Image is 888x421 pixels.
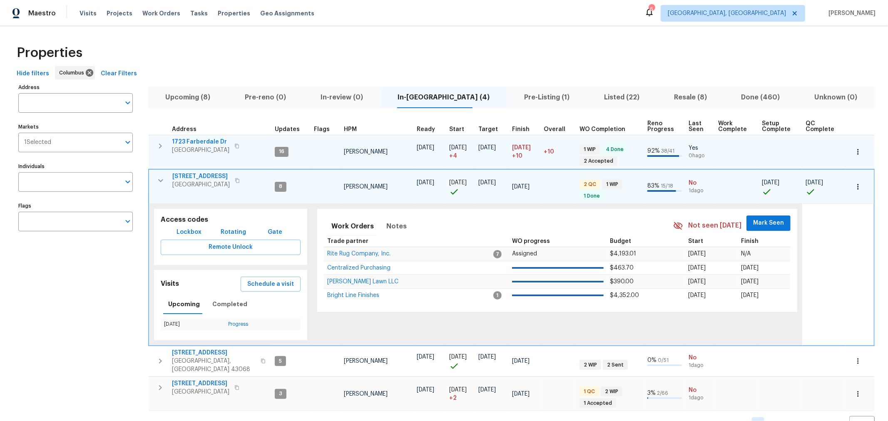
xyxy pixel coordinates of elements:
[478,387,496,393] span: [DATE]
[327,238,368,244] span: Trade partner
[247,279,294,290] span: Schedule a visit
[161,280,179,288] h5: Visits
[386,220,407,232] span: Notes
[276,358,285,365] span: 5
[661,149,674,154] span: 38 / 41
[276,183,286,190] span: 8
[478,145,496,151] span: [DATE]
[512,250,604,258] p: Assigned
[689,386,711,394] span: No
[344,149,388,155] span: [PERSON_NAME]
[689,362,711,369] span: 1d ago
[18,164,133,169] label: Individuals
[417,354,434,360] span: [DATE]
[327,265,391,271] span: Centralized Purchasing
[825,9,876,17] span: [PERSON_NAME]
[647,357,657,363] span: 0 %
[668,9,786,17] span: [GEOGRAPHIC_DATA], [GEOGRAPHIC_DATA]
[512,126,537,132] div: Projected renovation finish date
[493,250,502,258] span: 7
[276,390,286,397] span: 3
[446,346,475,376] td: Project started on time
[417,126,435,132] span: Ready
[512,184,530,190] span: [DATE]
[59,69,87,77] span: Columbus
[603,181,622,188] span: 1 WIP
[172,388,229,396] span: [GEOGRAPHIC_DATA]
[172,126,197,132] span: Address
[689,354,711,362] span: No
[580,181,599,188] span: 2 QC
[327,265,391,270] a: Centralized Purchasing
[308,92,376,103] span: In-review (0)
[478,126,498,132] span: Target
[689,179,711,187] span: No
[610,238,632,244] span: Budget
[18,203,133,208] label: Flags
[17,69,49,79] span: Hide filters
[512,358,530,364] span: [DATE]
[449,145,467,151] span: [DATE]
[449,354,467,360] span: [DATE]
[449,126,472,132] div: Actual renovation start date
[512,152,522,160] span: +10
[172,138,229,146] span: 1723 Farberdale Dr
[512,126,530,132] span: Finish
[344,126,357,132] span: HPM
[741,238,759,244] span: Finish
[741,292,759,298] span: [DATE]
[212,299,247,310] span: Completed
[327,292,379,298] span: Bright Line Finishes
[275,126,300,132] span: Updates
[746,215,791,231] button: Mark Seen
[153,92,223,103] span: Upcoming (8)
[142,9,180,17] span: Work Orders
[610,292,639,298] span: $4,352.00
[689,279,706,285] span: [DATE]
[610,265,634,271] span: $463.70
[802,92,870,103] span: Unknown (0)
[265,227,285,238] span: Gate
[657,391,668,396] span: 2 / 66
[610,279,634,285] span: $390.00
[580,126,625,132] span: WO Completion
[762,121,791,132] span: Setup Complete
[449,126,464,132] span: Start
[107,9,132,17] span: Projects
[122,176,134,188] button: Open
[417,126,443,132] div: Earliest renovation start date (first business day after COE or Checkout)
[741,265,759,271] span: [DATE]
[172,181,230,189] span: [GEOGRAPHIC_DATA]
[327,251,391,256] a: Rite Rug Company, Inc.
[602,388,622,395] span: 2 WIP
[344,184,388,190] span: [PERSON_NAME]
[101,69,137,79] span: Clear Filters
[478,354,496,360] span: [DATE]
[449,394,457,402] span: + 2
[689,292,706,298] span: [DATE]
[580,388,598,395] span: 1 QC
[168,299,200,310] span: Upcoming
[592,92,652,103] span: Listed (22)
[417,387,434,393] span: [DATE]
[689,144,711,152] span: Yes
[741,251,751,257] span: N/A
[161,318,225,330] td: [DATE]
[260,9,314,17] span: Geo Assignments
[172,379,229,388] span: [STREET_ADDRESS]
[729,92,792,103] span: Done (460)
[327,279,398,284] a: [PERSON_NAME] Lawn LLC
[689,394,711,401] span: 1d ago
[509,135,540,169] td: Scheduled to finish 10 day(s) late
[217,225,249,240] button: Rotating
[689,238,704,244] span: Start
[544,126,565,132] span: Overall
[647,183,659,189] span: 83 %
[190,10,208,16] span: Tasks
[478,126,505,132] div: Target renovation project end date
[512,92,582,103] span: Pre-Listing (1)
[449,152,457,160] span: + 4
[221,227,246,238] span: Rotating
[18,124,133,129] label: Markets
[689,251,706,257] span: [DATE]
